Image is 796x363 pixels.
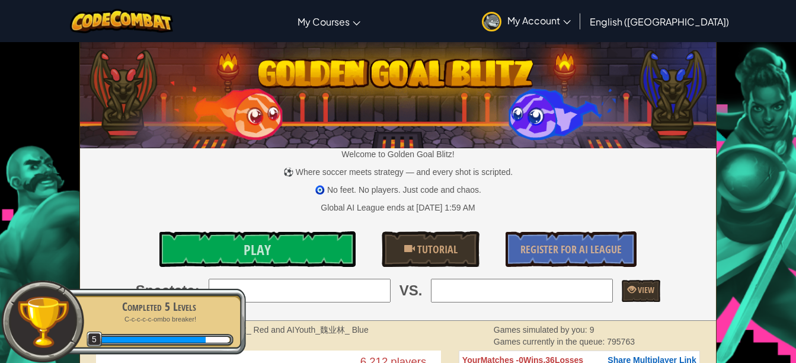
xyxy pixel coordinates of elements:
[494,337,607,346] span: Games currently in the queue:
[476,2,577,40] a: My Account
[89,325,368,335] strong: Simulating match between AIYouth_张博文_ Red and AIYouth_魏业林_ Blue
[298,15,350,28] span: My Courses
[399,281,423,301] span: VS.
[321,202,475,214] div: Global AI League ends at [DATE] 1:59 AM
[506,231,636,267] a: Register for AI League
[84,298,234,315] div: Completed 5 Levels
[482,12,501,31] img: avatar
[84,315,234,324] p: C-c-c-c-c-ombo breaker!
[590,325,594,335] span: 9
[80,37,715,148] img: Golden Goal
[80,184,715,196] p: 🧿 No feet. No players. Just code and chaos.
[607,337,635,346] span: 795763
[382,231,479,267] a: Tutorial
[584,5,735,37] a: English ([GEOGRAPHIC_DATA])
[590,15,729,28] span: English ([GEOGRAPHIC_DATA])
[16,295,70,349] img: trophy.png
[636,284,654,295] span: View
[494,325,590,335] span: Games simulated by you:
[87,332,103,348] span: 5
[80,148,715,160] p: Welcome to Golden Goal Blitz!
[292,5,366,37] a: My Courses
[507,14,571,27] span: My Account
[244,240,271,259] span: Play
[80,166,715,178] p: ⚽ Where soccer meets strategy — and every shot is scripted.
[415,242,458,257] span: Tutorial
[520,242,622,257] span: Register for AI League
[70,9,174,33] img: CodeCombat logo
